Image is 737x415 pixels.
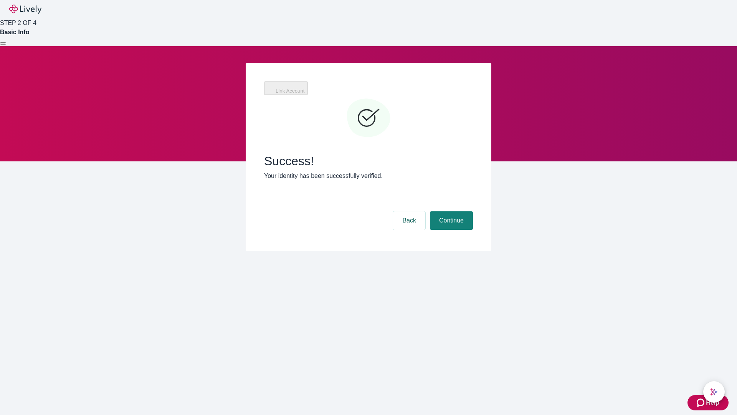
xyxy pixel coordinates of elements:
span: Help [706,398,719,407]
button: chat [703,381,725,403]
button: Continue [430,211,473,230]
svg: Lively AI Assistant [710,388,718,396]
button: Link Account [264,81,308,95]
svg: Zendesk support icon [697,398,706,407]
span: Success! [264,154,473,168]
button: Zendesk support iconHelp [687,395,729,410]
button: Back [393,211,425,230]
img: Lively [9,5,41,14]
p: Your identity has been successfully verified. [264,171,473,181]
svg: Checkmark icon [345,95,392,141]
